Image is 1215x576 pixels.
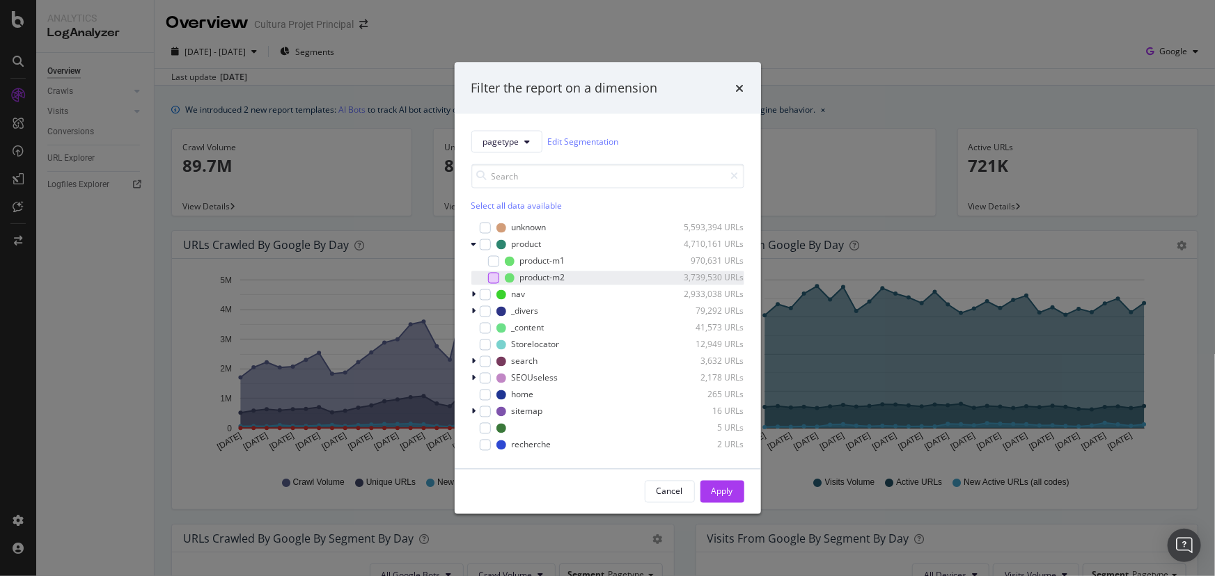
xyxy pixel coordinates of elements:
[676,255,744,267] div: 970,631 URLs
[676,322,744,334] div: 41,573 URLs
[512,222,547,234] div: unknown
[676,406,744,417] div: 16 URLs
[512,305,539,317] div: _divers
[676,372,744,384] div: 2,178 URLs
[512,439,551,451] div: recherche
[471,79,658,97] div: Filter the report on a dimension
[471,130,542,152] button: pagetype
[676,222,744,234] div: 5,593,394 URLs
[676,339,744,351] div: 12,949 URLs
[1168,529,1201,562] div: Open Intercom Messenger
[676,239,744,250] div: 4,710,161 URLs
[736,79,744,97] div: times
[512,239,542,250] div: product
[657,486,683,497] div: Cancel
[455,63,761,514] div: modal
[520,255,565,267] div: product-m1
[471,163,744,188] input: Search
[712,486,733,497] div: Apply
[676,305,744,317] div: 79,292 URLs
[512,372,558,384] div: SEOUseless
[700,480,744,502] button: Apply
[676,272,744,284] div: 3,739,530 URLs
[512,406,543,417] div: sitemap
[471,199,744,211] div: Select all data available
[483,136,519,147] span: pagetype
[548,134,619,149] a: Edit Segmentation
[512,355,538,367] div: search
[676,289,744,301] div: 2,933,038 URLs
[676,389,744,401] div: 265 URLs
[512,322,544,334] div: _content
[676,422,744,434] div: 5 URLs
[520,272,565,284] div: product-m2
[676,355,744,367] div: 3,632 URLs
[676,439,744,451] div: 2 URLs
[512,389,534,401] div: home
[512,339,560,351] div: Storelocator
[645,480,695,502] button: Cancel
[512,289,526,301] div: nav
